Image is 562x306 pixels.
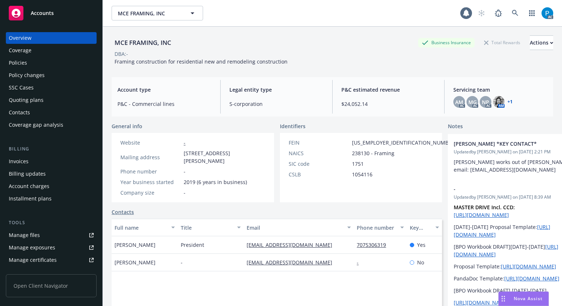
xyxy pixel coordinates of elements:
a: [EMAIL_ADDRESS][DOMAIN_NAME] [247,241,338,248]
a: Manage claims [6,267,97,278]
div: Manage claims [9,267,46,278]
div: Manage certificates [9,254,57,266]
div: Full name [115,224,167,232]
button: MCE FRAMING, INC [112,6,203,20]
div: SSC Cases [9,82,34,93]
div: Invoices [9,156,29,167]
div: Policies [9,57,27,69]
a: Installment plans [6,193,97,204]
div: Account charges [9,180,49,192]
a: - [184,139,186,146]
a: [URL][DOMAIN_NAME] [454,211,509,218]
div: Tools [6,219,97,226]
a: Report a Bug [491,6,506,20]
button: Nova Assist [498,291,549,306]
div: Coverage gap analysis [9,119,63,131]
span: Framing construction for residential new and remodeling construction [115,58,288,65]
span: MCE FRAMING, INC [118,9,181,17]
button: Full name [112,219,178,236]
span: - [454,185,562,193]
span: Accounts [31,10,54,16]
a: Switch app [525,6,539,20]
div: Mailing address [120,153,181,161]
a: - [357,259,364,266]
a: +1 [507,100,513,104]
span: Notes [448,122,463,131]
button: Email [244,219,354,236]
a: [EMAIL_ADDRESS][DOMAIN_NAME] [247,259,338,266]
span: 1054116 [352,171,372,178]
span: Nova Assist [514,295,543,302]
span: Legal entity type [229,86,323,93]
div: Installment plans [9,193,52,204]
div: Manage exposures [9,242,55,253]
a: Contacts [6,107,97,118]
div: Key contact [410,224,431,232]
a: Search [508,6,522,20]
a: SSC Cases [6,82,97,93]
a: [URL][DOMAIN_NAME] [501,263,556,270]
span: [PERSON_NAME] *KEY CONTACT* [454,140,562,148]
div: SIC code [289,160,349,168]
a: [URL][DOMAIN_NAME] [504,275,559,282]
img: photo [542,7,553,19]
a: Coverage [6,45,97,56]
div: Company size [120,189,181,196]
a: Policy changes [6,69,97,81]
div: CSLB [289,171,349,178]
span: AM [455,98,463,106]
span: S-corporation [229,100,323,108]
span: Open Client Navigator [6,274,97,297]
div: Overview [9,32,31,44]
span: P&C - Commercial lines [117,100,211,108]
span: Account type [117,86,211,93]
a: Coverage gap analysis [6,119,97,131]
div: DBA: - [115,50,128,58]
span: 1751 [352,160,364,168]
span: - [184,189,186,196]
div: FEIN [289,139,349,146]
a: Manage exposures [6,242,97,253]
a: Manage files [6,229,97,241]
div: Title [181,224,233,232]
span: [US_EMPLOYER_IDENTIFICATION_NUMBER] [352,139,457,146]
strong: MASTER DRIVE Incl. CCD: [454,204,515,211]
button: Key contact [407,219,442,236]
div: Billing [6,145,97,153]
span: MG [468,98,477,106]
div: Policy changes [9,69,45,81]
div: Drag to move [499,292,508,306]
div: Quoting plans [9,94,44,106]
div: Email [247,224,343,232]
a: Start snowing [474,6,489,20]
a: Contacts [112,208,134,216]
a: [URL][DOMAIN_NAME] [454,299,509,306]
span: [PERSON_NAME] [115,259,156,266]
div: Coverage [9,45,31,56]
a: Account charges [6,180,97,192]
a: Billing updates [6,168,97,180]
button: Actions [530,35,553,50]
span: - [181,259,183,266]
a: 7075306319 [357,241,392,248]
img: photo [493,96,505,108]
div: Phone number [357,224,396,232]
div: Total Rewards [480,38,524,47]
span: Servicing team [453,86,547,93]
span: P&C estimated revenue [341,86,435,93]
span: President [181,241,204,249]
div: Business Insurance [418,38,475,47]
span: NP [482,98,489,106]
span: General info [112,122,142,130]
div: Phone number [120,168,181,175]
div: Website [120,139,181,146]
a: Quoting plans [6,94,97,106]
a: Policies [6,57,97,69]
a: Accounts [6,3,97,23]
div: Year business started [120,178,181,186]
div: Contacts [9,107,30,118]
span: [STREET_ADDRESS][PERSON_NAME] [184,149,265,165]
div: MCE FRAMING, INC [112,38,174,47]
span: 2019 (6 years in business) [184,178,247,186]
